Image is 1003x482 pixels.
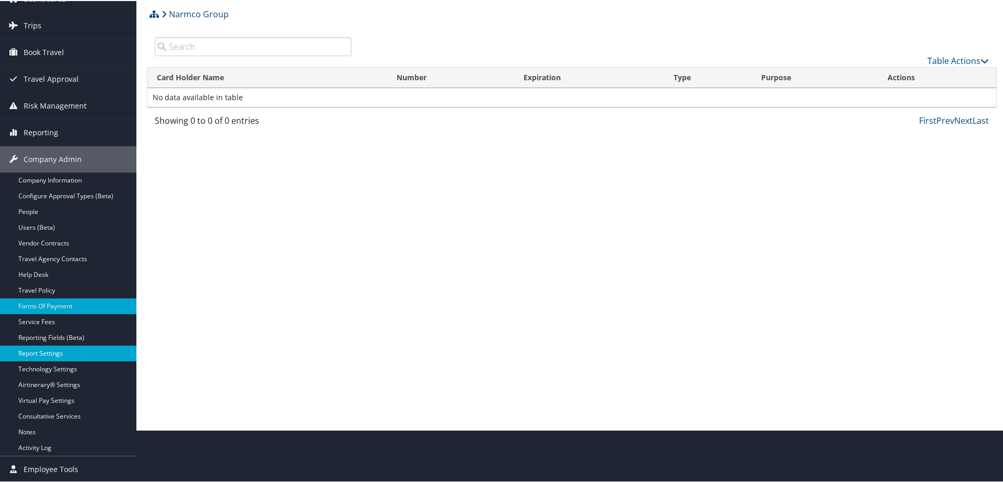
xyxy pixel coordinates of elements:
th: Number [387,67,515,87]
td: No data available in table [147,87,996,106]
th: Expiration: activate to sort column ascending [514,67,664,87]
a: Prev [936,114,954,125]
th: Actions [878,67,996,87]
span: Risk Management [24,92,87,118]
span: Company Admin [24,145,82,172]
span: Travel Approval [24,65,79,91]
span: Book Travel [24,38,64,65]
a: Table Actions [927,54,989,66]
span: Reporting [24,119,58,145]
th: Purpose: activate to sort column ascending [752,67,878,87]
span: Trips [24,12,41,38]
span: Employee Tools [24,455,78,481]
input: Search [155,36,351,55]
a: First [919,114,936,125]
th: Type [664,67,752,87]
div: Showing 0 to 0 of 0 entries [155,113,351,131]
a: Next [954,114,973,125]
a: Last [973,114,989,125]
th: Card Holder Name [147,67,387,87]
a: Narmco Group [162,3,229,24]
